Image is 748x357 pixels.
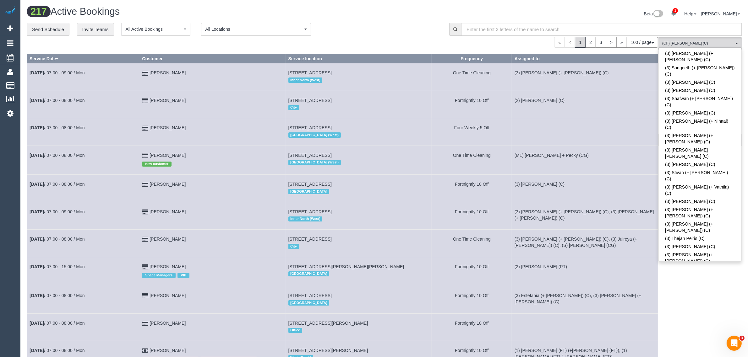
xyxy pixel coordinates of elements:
div: Location [288,270,429,278]
td: Schedule date [27,175,139,202]
a: [PERSON_NAME] [150,293,186,298]
div: Location [288,158,429,167]
span: Inner North (West) [288,77,323,83]
span: [STREET_ADDRESS] [288,209,332,214]
td: Assigned to [512,146,658,174]
b: [DATE] [30,293,44,298]
td: Frequency [432,230,512,257]
td: Schedule date [27,286,139,313]
a: [DATE]/ 07:00 - 08:00 / Mon [30,125,85,130]
i: Credit Card Payment [142,210,148,214]
a: [PERSON_NAME] [150,153,186,158]
a: (3) [PERSON_NAME] (C) [659,109,741,117]
td: Schedule date [27,313,139,341]
span: [STREET_ADDRESS] [288,237,332,242]
i: Credit Card Payment [142,237,148,242]
b: [DATE] [30,153,44,158]
td: Schedule date [27,257,139,286]
a: [PERSON_NAME] [150,125,186,130]
a: [PERSON_NAME] [150,98,186,103]
div: Location [288,215,429,223]
a: Help [684,11,696,16]
b: [DATE] [30,209,44,214]
a: [DATE]/ 07:00 - 08:00 / Mon [30,237,85,242]
a: [PERSON_NAME] [150,264,186,269]
span: [STREET_ADDRESS] [288,125,332,130]
td: Customer [139,91,286,118]
td: Service location [286,286,432,313]
th: Assigned to [512,54,658,63]
td: Frequency [432,175,512,202]
td: Assigned to [512,286,658,313]
td: Frequency [432,146,512,174]
span: 3 [740,336,745,341]
td: Assigned to [512,118,658,146]
span: [STREET_ADDRESS] [288,293,332,298]
td: Frequency [432,202,512,229]
td: Service location [286,257,432,286]
td: Frequency [432,91,512,118]
a: (3) [PERSON_NAME] (+ [PERSON_NAME]) (C) [659,131,741,146]
div: Location [288,299,429,307]
ol: All Teams [658,37,742,47]
td: Assigned to [512,91,658,118]
th: Customer [139,54,286,63]
div: Location [288,326,429,334]
td: Service location [286,313,432,341]
img: New interface [653,10,663,18]
span: [STREET_ADDRESS] [288,98,332,103]
div: Location [288,76,429,84]
a: [DATE]/ 07:00 - 08:00 / Mon [30,182,85,187]
td: Customer [139,286,286,313]
a: [DATE]/ 07:00 - 08:00 / Mon [30,98,85,103]
button: 100 / page [627,37,658,48]
a: » [616,37,627,48]
i: Credit Card Payment [142,99,148,103]
span: [STREET_ADDRESS] [288,153,332,158]
a: [DATE]/ 07:00 - 09:00 / Mon [30,70,85,75]
i: Credit Card Payment [142,153,148,158]
a: (3) Sangeeth (+ [PERSON_NAME]) (C) [659,64,741,78]
a: (3) [PERSON_NAME] (C) [659,86,741,94]
td: Assigned to [512,257,658,286]
td: Customer [139,146,286,174]
span: [STREET_ADDRESS][PERSON_NAME] [288,348,368,353]
b: [DATE] [30,321,44,326]
a: (3) [PERSON_NAME] [PERSON_NAME] (C) [659,146,741,160]
button: All Locations [201,23,311,36]
a: > [606,37,617,48]
span: [GEOGRAPHIC_DATA] (West) [288,160,341,165]
span: [STREET_ADDRESS] [288,182,332,187]
span: [GEOGRAPHIC_DATA] [288,271,330,276]
a: (3) [PERSON_NAME] (+ [PERSON_NAME]) (C) [659,251,741,265]
a: [DATE]/ 07:00 - 08:00 / Mon [30,321,85,326]
a: (3) [PERSON_NAME] (C) [659,197,741,205]
a: [PERSON_NAME] [150,182,186,187]
td: Service location [286,118,432,146]
b: [DATE] [30,264,44,269]
div: Location [288,104,429,112]
td: Customer [139,63,286,91]
a: (3) [PERSON_NAME] (+ Nihaal) (C) [659,117,741,131]
i: Credit Card Payment [142,294,148,298]
td: Frequency [432,286,512,313]
span: Space Managers [142,273,176,278]
iframe: Intercom live chat [727,336,742,351]
i: Credit Card Payment [142,71,148,76]
span: Office [288,328,302,333]
b: [DATE] [30,348,44,353]
i: Credit Card Payment [142,126,148,131]
b: [DATE] [30,98,44,103]
td: Customer [139,313,286,341]
td: Schedule date [27,63,139,91]
span: City [288,105,299,110]
span: [GEOGRAPHIC_DATA] (West) [288,132,341,137]
b: [DATE] [30,125,44,130]
span: [GEOGRAPHIC_DATA] [288,189,330,194]
td: Frequency [432,313,512,341]
a: (3) [PERSON_NAME] (+ [PERSON_NAME]) (C) [659,49,741,64]
span: [STREET_ADDRESS][PERSON_NAME][PERSON_NAME] [288,264,404,269]
h1: Active Bookings [27,6,379,17]
a: [PERSON_NAME] [701,11,740,16]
